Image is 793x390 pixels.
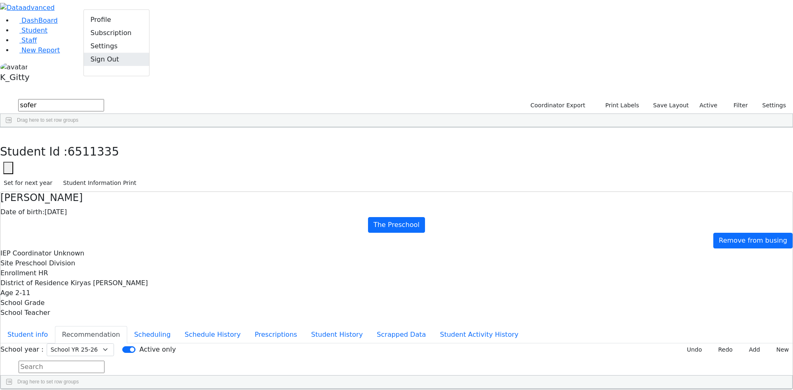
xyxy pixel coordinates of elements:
label: Active only [139,345,176,355]
a: New Report [13,46,60,54]
a: Subscription [84,26,149,39]
label: Enrollment [0,268,36,278]
button: Coordinator Export [525,99,589,112]
label: School year : [0,345,43,355]
label: District of Residence [0,278,69,288]
span: HR [38,269,48,277]
span: Preschool Division [15,259,75,267]
a: Settings [84,39,149,52]
a: The Preschool [368,217,425,233]
div: [DATE] [0,207,793,217]
span: Unknown [54,249,84,257]
a: Student [13,26,47,34]
span: Staff [21,36,37,44]
a: Sign Out [84,52,149,66]
label: School Teacher [0,308,50,318]
a: Remove from busing [713,233,793,248]
a: Profile [84,13,149,26]
button: Scrapped Data [370,326,433,343]
input: Search [18,99,104,111]
button: Student Activity History [433,326,525,343]
span: Drag here to set row groups [17,379,79,385]
span: DashBoard [21,17,58,24]
a: DashBoard [13,17,58,24]
button: Print Labels [596,99,643,112]
label: School Grade [0,298,45,308]
label: Site [0,258,13,268]
button: Student Information Print [59,177,140,189]
label: Active [696,99,721,112]
button: Recommendation [55,326,127,343]
button: Student info [0,326,55,343]
button: Prescriptions [248,326,304,343]
button: Save Layout [649,99,692,112]
span: New Report [21,46,60,54]
span: Kiryas [PERSON_NAME] [71,279,148,287]
button: Filter [723,99,752,112]
input: Search [19,361,104,373]
span: Remove from busing [719,236,787,244]
a: Staff [13,36,37,44]
button: Settings [752,99,790,112]
span: 2-11 [15,289,30,297]
span: Student [21,26,47,34]
label: Age [0,288,13,298]
button: Schedule History [178,326,248,343]
span: Drag here to set row groups [17,117,78,123]
button: Student History [304,326,370,343]
label: Date of birth: [0,207,45,217]
span: 6511335 [68,145,119,158]
button: Add [740,343,764,356]
button: New [767,343,793,356]
button: Scheduling [127,326,178,343]
label: IEP Coordinator [0,248,52,258]
h4: [PERSON_NAME] [0,192,793,204]
button: Redo [709,343,736,356]
button: Undo [678,343,706,356]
